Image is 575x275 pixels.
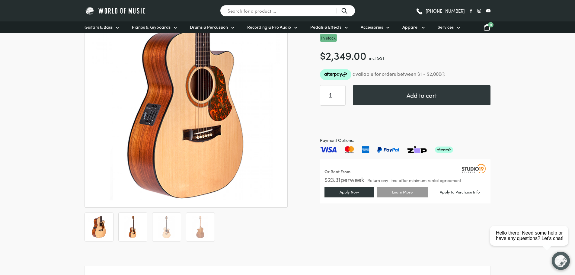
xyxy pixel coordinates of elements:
[431,187,489,197] a: Apply to Purchase Info
[369,55,385,61] span: incl GST
[220,5,355,17] input: Search for a product ...
[426,8,465,13] span: [PHONE_NUMBER]
[324,168,350,175] div: Or Rent From
[324,187,374,197] a: Apply Now
[402,24,418,30] span: Apparel
[462,164,486,173] img: Studio19 Rentals
[88,216,110,238] img: Maton SRS808C Acoustic/Electric Guitar Front Angle
[320,48,326,62] span: $
[247,24,291,30] span: Recording & Pro Audio
[320,146,453,153] img: Pay with Master card, Visa, American Express and Paypal
[353,85,490,105] button: Add to cart
[85,24,113,30] span: Guitars & Bass
[132,24,171,30] span: Pianos & Keyboards
[320,48,366,62] bdi: 2,349.00
[487,209,575,275] iframe: Chat with our support team
[320,85,346,106] input: Product quantity
[85,6,146,15] img: World of Music
[320,34,337,42] p: In stock
[324,175,340,184] span: $ 23.31
[189,216,212,238] img: Maton SRS808C Acoustic/Electric Guitar Full Rear
[310,24,341,30] span: Pedals & Effects
[340,175,364,184] span: per week
[438,24,454,30] span: Services
[190,24,228,30] span: Drums & Percussion
[361,24,383,30] span: Accessories
[488,22,494,27] span: 0
[122,216,144,238] img: Maton SRS808C Acoustic/Electric Guitar Full Angle
[320,137,490,144] span: Payment Options:
[155,216,178,238] img: Maton SRS808C Acoustic/Electric Guitar Full
[377,187,428,197] a: Learn More
[416,6,465,15] a: [PHONE_NUMBER]
[367,178,461,182] span: Return any time after minimum rental agreement
[320,113,490,130] iframe: PayPal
